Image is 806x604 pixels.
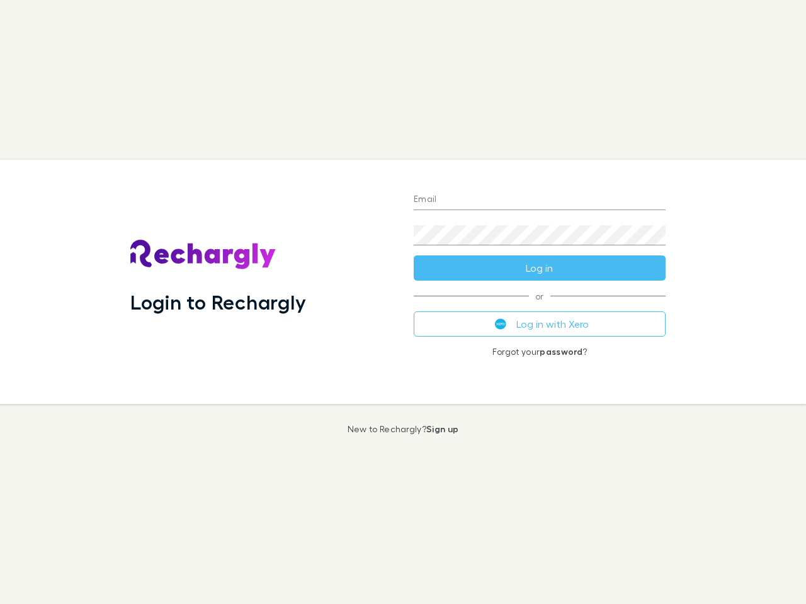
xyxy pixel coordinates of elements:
p: New to Rechargly? [348,424,459,434]
a: password [540,346,582,357]
p: Forgot your ? [414,347,666,357]
button: Log in with Xero [414,311,666,337]
img: Rechargly's Logo [130,240,276,270]
button: Log in [414,255,666,281]
h1: Login to Rechargly [130,290,306,314]
a: Sign up [426,423,458,434]
img: Xero's logo [495,318,506,330]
